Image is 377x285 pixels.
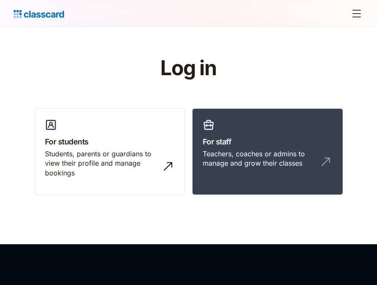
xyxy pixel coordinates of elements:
a: home [14,8,64,20]
h1: Log in [54,57,323,79]
div: Students, parents or guardians to view their profile and manage bookings [45,149,158,178]
a: For studentsStudents, parents or guardians to view their profile and manage bookings [34,108,185,195]
div: menu [346,3,363,24]
div: Teachers, coaches or admins to manage and grow their classes [203,149,316,168]
h3: For students [45,136,175,147]
h3: For staff [203,136,332,147]
a: For staffTeachers, coaches or admins to manage and grow their classes [192,108,343,195]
